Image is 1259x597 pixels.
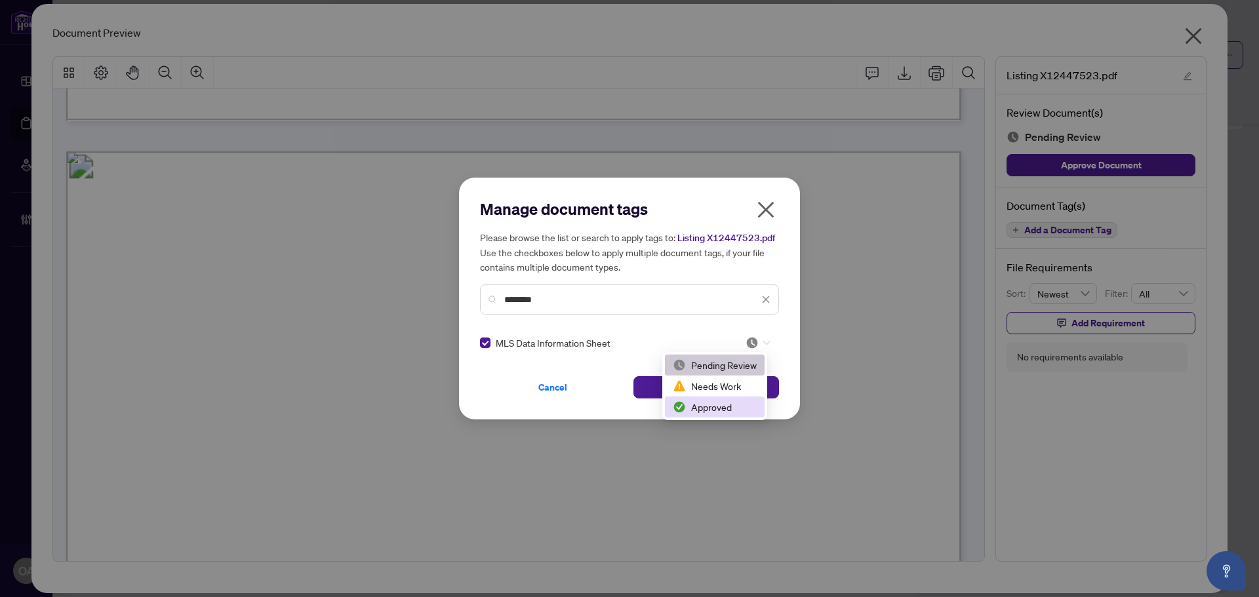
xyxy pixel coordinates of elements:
button: Open asap [1207,551,1246,590]
div: Needs Work [673,379,757,393]
button: Save [633,376,779,398]
img: status [673,358,686,372]
h2: Manage document tags [480,199,779,220]
span: MLS Data Information Sheet [496,336,610,350]
span: Cancel [538,377,567,398]
div: Pending Review [673,358,757,372]
span: Listing X12447523.pdf [677,232,775,244]
span: Pending Review [746,336,770,349]
img: status [673,379,686,393]
div: Approved [673,400,757,414]
h5: Please browse the list or search to apply tags to: Use the checkboxes below to apply multiple doc... [480,230,779,274]
img: status [673,400,686,414]
span: close [755,199,776,220]
div: Approved [665,396,765,417]
button: Cancel [480,376,626,398]
img: status [746,336,759,349]
div: Needs Work [665,376,765,396]
div: Pending Review [665,355,765,376]
span: close [761,295,770,304]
